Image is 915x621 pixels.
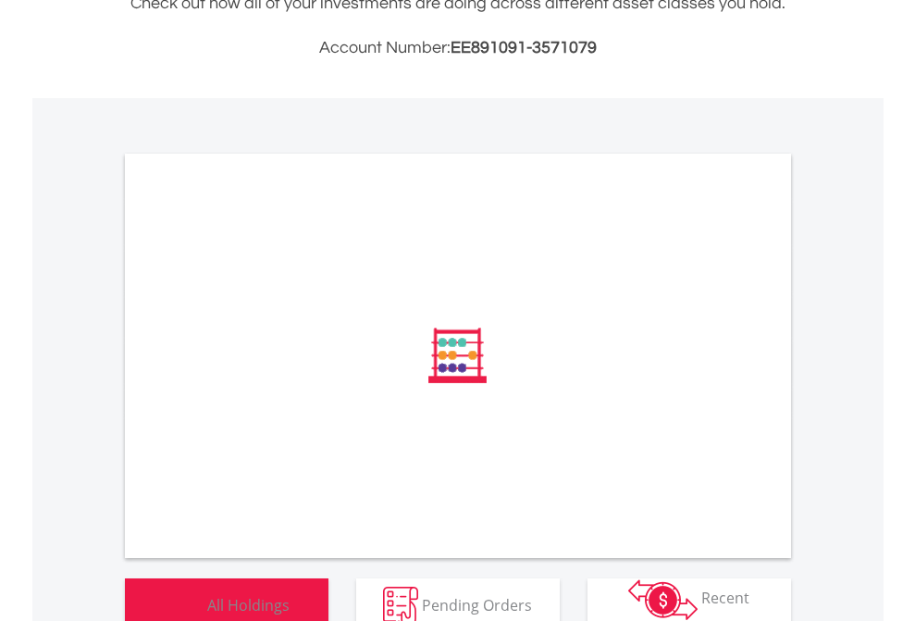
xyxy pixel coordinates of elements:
[125,35,791,61] h3: Account Number:
[207,594,290,615] span: All Holdings
[451,39,597,56] span: EE891091-3571079
[628,579,698,620] img: transactions-zar-wht.png
[422,594,532,615] span: Pending Orders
